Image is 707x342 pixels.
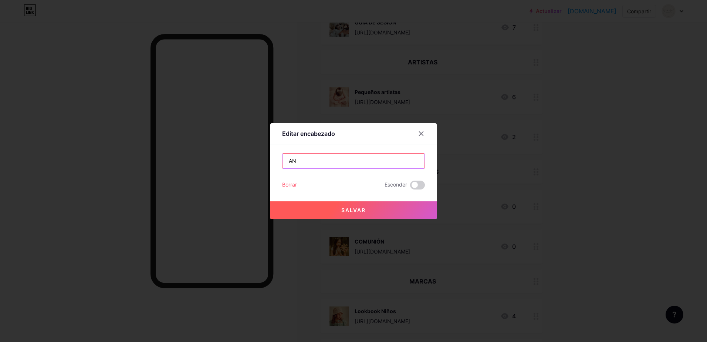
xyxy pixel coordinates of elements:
[282,181,297,190] div: Borrar
[270,201,437,219] button: Salvar
[282,129,335,138] div: Editar encabezado
[341,207,366,213] span: Salvar
[283,154,424,168] input: Título
[385,181,407,190] span: Esconder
